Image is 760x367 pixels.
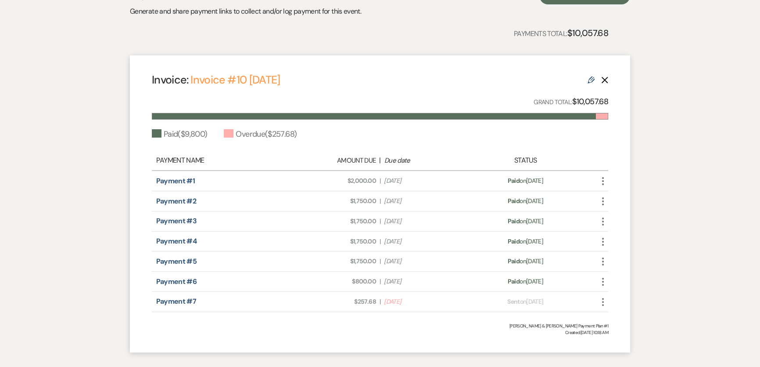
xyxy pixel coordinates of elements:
span: | [380,196,380,206]
span: Paid [508,277,520,285]
span: $1,750.00 [295,257,376,266]
span: | [380,297,380,306]
a: Payment #7 [156,297,196,306]
span: [DATE] [384,196,465,206]
span: $1,750.00 [295,196,376,206]
span: [DATE] [384,176,465,185]
span: Sent [507,298,520,305]
div: Amount Due [295,156,376,166]
strong: $10,057.68 [572,96,608,107]
span: Paid [508,237,520,245]
div: on [DATE] [470,176,581,185]
p: Grand Total: [534,95,608,108]
span: [DATE] [384,237,465,246]
span: [DATE] [384,217,465,226]
p: Payments Total: [514,26,608,40]
div: on [DATE] [470,196,581,206]
span: $800.00 [295,277,376,286]
strong: $10,057.68 [567,27,608,39]
div: on [DATE] [470,237,581,246]
span: [DATE] [384,257,465,266]
div: Payment Name [156,155,290,166]
div: Status [470,155,581,166]
span: Paid [508,177,520,185]
a: Payment #1 [156,176,195,185]
span: [DATE] [384,277,465,286]
span: $257.68 [295,297,376,306]
span: | [380,277,380,286]
span: | [380,217,380,226]
span: Paid [508,257,520,265]
span: | [380,237,380,246]
span: $1,750.00 [295,237,376,246]
div: [PERSON_NAME] & [PERSON_NAME] Payment Plan #1 [152,323,608,329]
span: [DATE] [384,297,465,306]
a: Payment #2 [156,196,196,206]
div: Due date [384,156,465,166]
a: Payment #4 [156,236,197,246]
a: Invoice #10 [DATE] [190,73,280,87]
span: Paid [508,197,520,205]
div: on [DATE] [470,277,581,286]
span: Created: [DATE] 10:18 AM [152,329,608,336]
span: Paid [508,217,520,225]
div: on [DATE] [470,257,581,266]
div: on [DATE] [470,217,581,226]
a: Payment #5 [156,257,197,266]
a: Payment #3 [156,216,197,225]
a: Payment #6 [156,277,197,286]
span: $1,750.00 [295,217,376,226]
div: Paid ( $9,800 ) [152,128,207,140]
div: Overdue ( $257.68 ) [224,128,297,140]
span: | [380,257,380,266]
span: $2,000.00 [295,176,376,185]
h4: Invoice: [152,72,280,87]
p: Generate and share payment links to collect and/or log payment for this event. [130,6,361,17]
div: | [290,155,470,166]
div: on [DATE] [470,297,581,306]
span: | [380,176,380,185]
